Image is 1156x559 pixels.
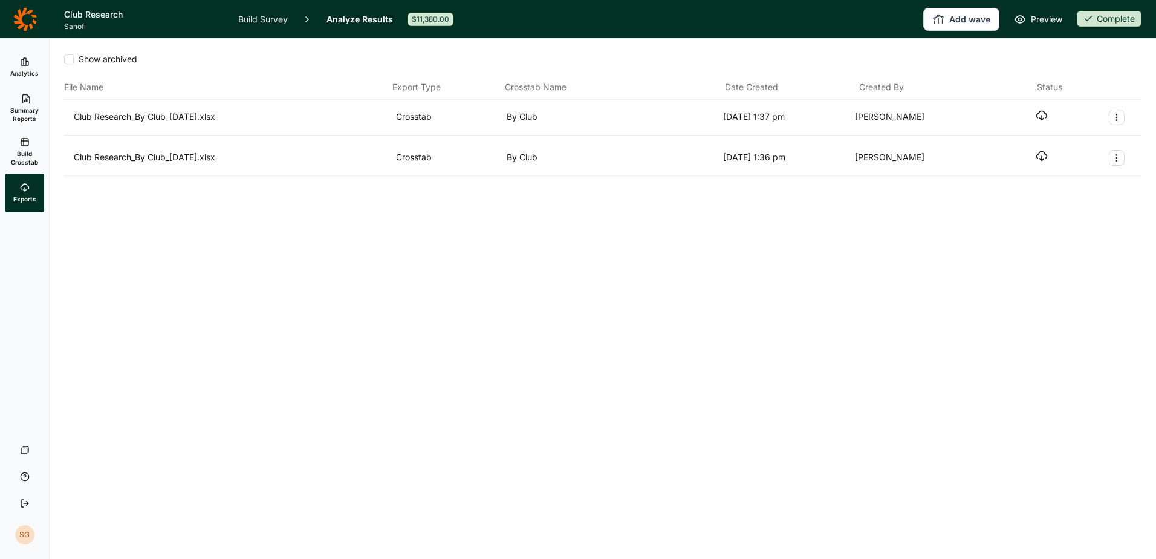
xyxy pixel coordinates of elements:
button: Add wave [923,8,999,31]
button: Download file [1036,110,1048,122]
div: Club Research_By Club_[DATE].xlsx [74,150,391,166]
a: Exports [5,174,44,212]
div: Crosstab [396,110,502,125]
div: Export Type [392,80,500,94]
span: Sanofi [64,22,224,31]
h1: Club Research [64,7,224,22]
div: $11,380.00 [408,13,453,26]
button: Complete [1077,11,1141,28]
span: Summary Reports [10,106,39,123]
button: Export Actions [1109,150,1125,166]
span: Analytics [10,69,39,77]
a: Build Crosstab [5,130,44,174]
button: Download file [1036,150,1048,162]
div: Status [1037,80,1062,94]
div: Crosstab [396,150,502,166]
div: File Name [64,80,388,94]
div: Crosstab Name [505,80,720,94]
a: Preview [1014,12,1062,27]
div: [PERSON_NAME] [855,110,982,125]
button: Export Actions [1109,110,1125,125]
div: [PERSON_NAME] [855,150,982,166]
div: By Club [507,110,718,125]
span: Exports [13,195,36,203]
span: Build Crosstab [10,149,39,166]
div: Complete [1077,11,1141,27]
div: By Club [507,150,718,166]
a: Summary Reports [5,87,44,130]
span: Preview [1031,12,1062,27]
div: [DATE] 1:37 pm [723,110,850,125]
div: Club Research_By Club_[DATE].xlsx [74,110,391,125]
div: Created By [859,80,989,94]
a: Analytics [5,48,44,87]
span: Show archived [74,53,137,65]
div: SG [15,525,34,544]
div: Date Created [725,80,854,94]
div: [DATE] 1:36 pm [723,150,850,166]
